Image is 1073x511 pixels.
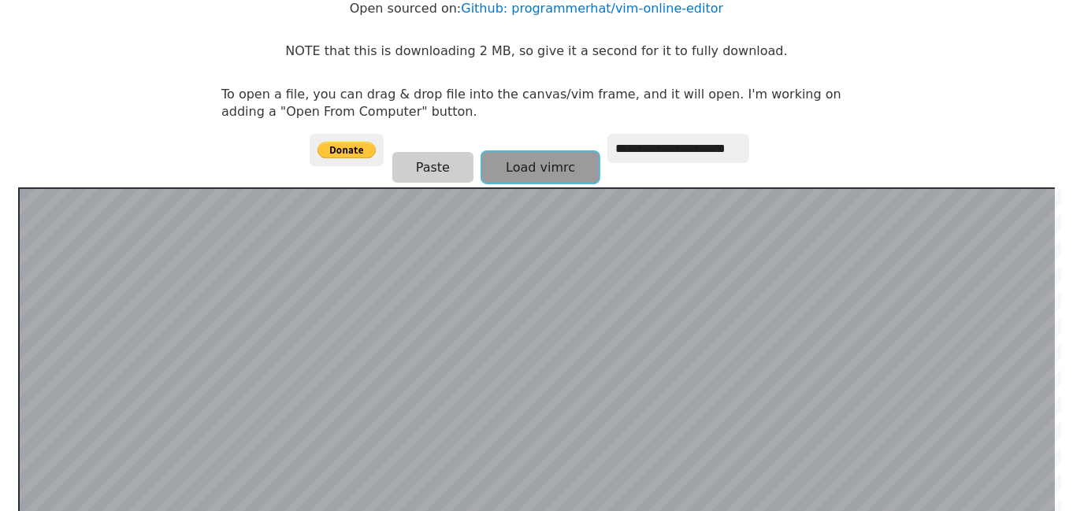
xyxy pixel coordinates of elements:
[221,86,852,121] p: To open a file, you can drag & drop file into the canvas/vim frame, and it will open. I'm working...
[392,152,473,183] button: Paste
[285,43,787,60] p: NOTE that this is downloading 2 MB, so give it a second for it to fully download.
[482,152,599,183] button: Load vimrc
[461,1,723,16] a: Github: programmerhat/vim-online-editor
